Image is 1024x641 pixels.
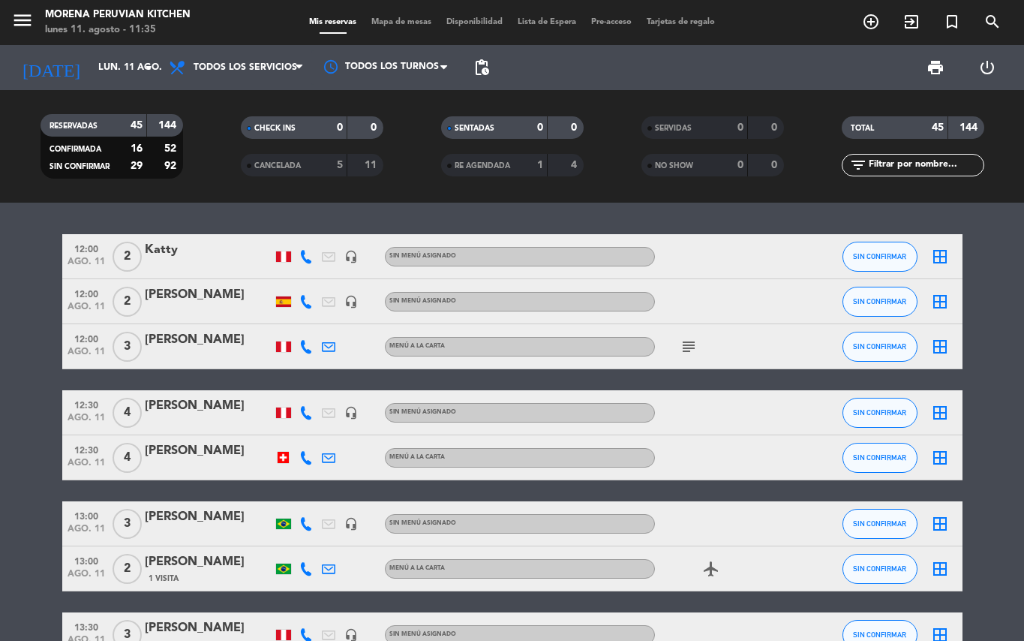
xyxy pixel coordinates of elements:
[131,143,143,154] strong: 16
[902,13,920,31] i: exit_to_app
[680,338,698,356] i: subject
[389,409,456,415] span: Sin menú asignado
[68,441,105,458] span: 12:30
[842,398,917,428] button: SIN CONFIRMAR
[68,618,105,635] span: 13:30
[68,284,105,302] span: 12:00
[68,347,105,364] span: ago. 11
[389,298,456,304] span: Sin menú asignado
[113,332,142,362] span: 3
[853,453,906,462] span: SIN CONFIRMAR
[194,62,297,73] span: Todos los servicios
[737,122,743,133] strong: 0
[943,13,961,31] i: turned_in_not
[537,122,543,133] strong: 0
[439,18,510,26] span: Disponibilidad
[842,287,917,317] button: SIN CONFIRMAR
[862,13,880,31] i: add_circle_outline
[68,257,105,274] span: ago. 11
[68,524,105,541] span: ago. 11
[932,122,944,133] strong: 45
[389,520,456,526] span: Sin menú asignado
[931,449,949,467] i: border_all
[584,18,639,26] span: Pre-acceso
[45,8,191,23] div: Morena Peruvian Kitchen
[145,285,272,305] div: [PERSON_NAME]
[113,398,142,428] span: 4
[11,51,91,84] i: [DATE]
[931,338,949,356] i: border_all
[639,18,722,26] span: Tarjetas de regalo
[959,122,980,133] strong: 144
[851,125,874,132] span: TOTAL
[68,239,105,257] span: 12:00
[140,59,158,77] i: arrow_drop_down
[50,146,101,153] span: CONFIRMADA
[45,23,191,38] div: lunes 11. agosto - 11:35
[389,343,445,349] span: MENÚ A LA CARTA
[867,157,983,173] input: Filtrar por nombre...
[961,45,1013,90] div: LOG OUT
[371,122,380,133] strong: 0
[931,560,949,578] i: border_all
[853,252,906,260] span: SIN CONFIRMAR
[842,332,917,362] button: SIN CONFIRMAR
[145,507,272,527] div: [PERSON_NAME]
[389,253,456,259] span: Sin menú asignado
[68,507,105,524] span: 13:00
[849,156,867,174] i: filter_list
[145,618,272,638] div: [PERSON_NAME]
[131,161,143,171] strong: 29
[344,250,358,263] i: headset_mic
[68,552,105,569] span: 13:00
[113,443,142,473] span: 4
[302,18,364,26] span: Mis reservas
[537,160,543,170] strong: 1
[164,143,179,154] strong: 52
[145,552,272,572] div: [PERSON_NAME]
[571,160,580,170] strong: 4
[145,441,272,461] div: [PERSON_NAME]
[68,396,105,413] span: 12:30
[68,569,105,586] span: ago. 11
[365,160,380,170] strong: 11
[571,122,580,133] strong: 0
[145,240,272,260] div: Katty
[389,454,445,460] span: MENÚ A LA CARTA
[853,519,906,528] span: SIN CONFIRMAR
[655,125,692,132] span: SERVIDAS
[931,293,949,311] i: border_all
[771,160,780,170] strong: 0
[131,120,143,131] strong: 45
[164,161,179,171] strong: 92
[337,122,343,133] strong: 0
[455,162,510,170] span: RE AGENDADA
[842,443,917,473] button: SIN CONFIRMAR
[853,564,906,573] span: SIN CONFIRMAR
[853,297,906,305] span: SIN CONFIRMAR
[842,554,917,584] button: SIN CONFIRMAR
[842,509,917,539] button: SIN CONFIRMAR
[931,404,949,422] i: border_all
[853,630,906,639] span: SIN CONFIRMAR
[344,295,358,308] i: headset_mic
[254,125,296,132] span: CHECK INS
[771,122,780,133] strong: 0
[364,18,439,26] span: Mapa de mesas
[842,242,917,272] button: SIN CONFIRMAR
[113,509,142,539] span: 3
[510,18,584,26] span: Lista de Espera
[655,162,693,170] span: NO SHOW
[158,120,179,131] strong: 144
[344,406,358,420] i: headset_mic
[254,162,301,170] span: CANCELADA
[337,160,343,170] strong: 5
[113,242,142,272] span: 2
[931,248,949,266] i: border_all
[389,565,445,571] span: MENÚ A LA CARTA
[11,9,34,37] button: menu
[113,554,142,584] span: 2
[931,515,949,533] i: border_all
[455,125,494,132] span: SENTADAS
[145,396,272,416] div: [PERSON_NAME]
